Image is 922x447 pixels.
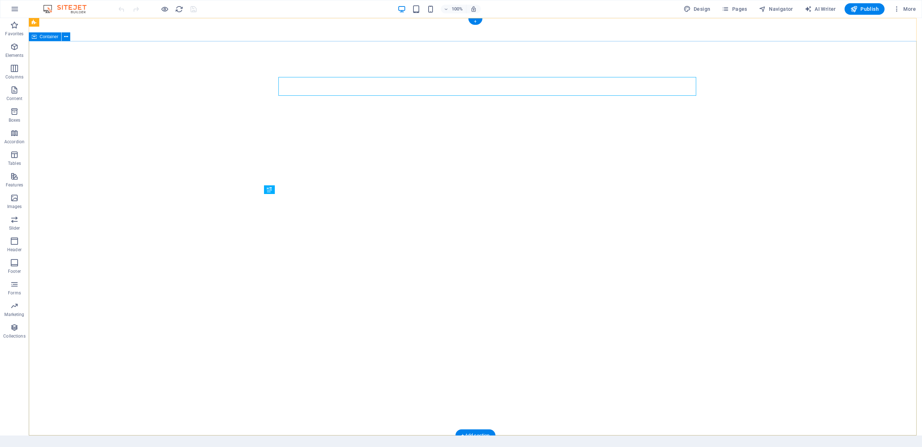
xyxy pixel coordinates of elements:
p: Accordion [4,139,24,145]
i: On resize automatically adjust zoom level to fit chosen device. [470,6,477,12]
p: Slider [9,225,20,231]
button: Click here to leave preview mode and continue editing [160,5,169,13]
button: Design [681,3,713,15]
span: More [893,5,916,13]
div: Design (Ctrl+Alt+Y) [681,3,713,15]
p: Features [6,182,23,188]
i: Reload page [175,5,183,13]
p: Content [6,96,22,101]
p: Tables [8,161,21,166]
button: Publish [845,3,885,15]
button: Navigator [756,3,796,15]
span: Pages [722,5,747,13]
p: Boxes [9,117,21,123]
div: + Add section [456,429,496,442]
button: reload [175,5,183,13]
button: Pages [719,3,750,15]
p: Columns [5,74,23,80]
p: Footer [8,268,21,274]
span: Publish [850,5,879,13]
span: Design [684,5,711,13]
button: 100% [441,5,466,13]
img: Editor Logo [41,5,95,13]
p: Collections [3,333,25,339]
p: Marketing [4,312,24,317]
p: Header [7,247,22,253]
button: More [890,3,919,15]
button: AI Writer [802,3,839,15]
span: AI Writer [805,5,836,13]
p: Elements [5,53,24,58]
span: Container [40,35,58,39]
p: Images [7,204,22,209]
span: Navigator [759,5,793,13]
h6: 100% [452,5,463,13]
div: + [468,18,482,25]
p: Forms [8,290,21,296]
p: Favorites [5,31,23,37]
